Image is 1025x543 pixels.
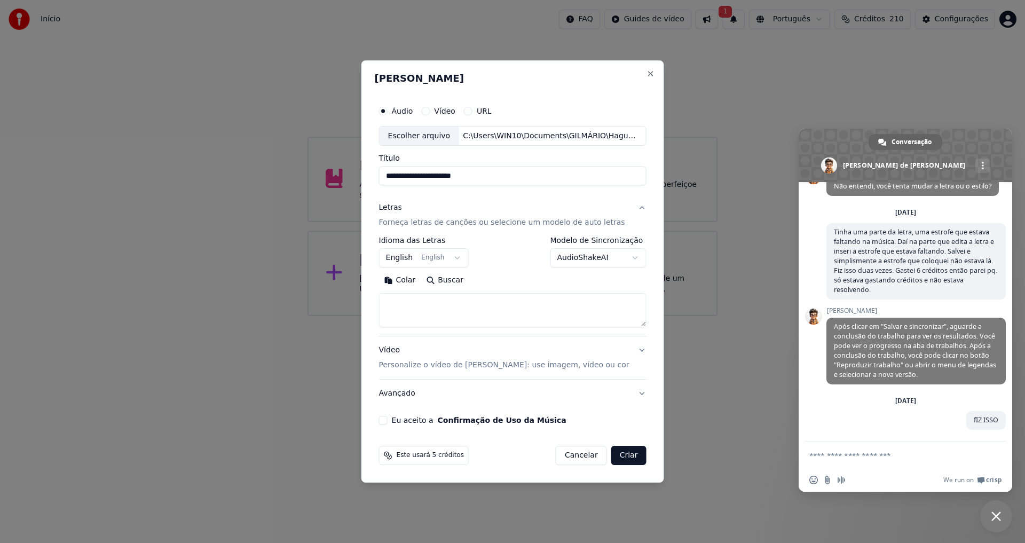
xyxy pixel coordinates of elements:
div: LetrasForneça letras de canções ou selecione um modelo de auto letras [379,237,646,336]
button: LetrasForneça letras de canções ou selecione um modelo de auto letras [379,194,646,237]
label: URL [477,107,492,115]
div: Letras [379,203,402,214]
button: Buscar [421,272,469,289]
label: Título [379,155,646,162]
button: Colar [379,272,421,289]
span: Este usará 5 créditos [397,451,464,460]
div: Vídeo [379,345,629,371]
a: Conversação [869,134,942,150]
span: Conversação [892,134,932,150]
button: Cancelar [556,446,607,465]
p: Forneça letras de canções ou selecione um modelo de auto letras [379,218,625,229]
div: Escolher arquivo [380,127,459,146]
label: Eu aceito a [392,416,566,424]
p: Personalize o vídeo de [PERSON_NAME]: use imagem, vídeo ou cor [379,360,629,371]
button: Avançado [379,380,646,407]
label: Idioma das Letras [379,237,469,245]
button: VídeoPersonalize o vídeo de [PERSON_NAME]: use imagem, vídeo ou cor [379,337,646,380]
label: Vídeo [434,107,455,115]
button: Eu aceito a [438,416,566,424]
div: C:\Users\WIN10\Documents\GILMÁRIO\Haguidéni - O Bom Ladrão.mp3 [459,131,640,141]
label: Áudio [392,107,413,115]
label: Modelo de Sincronização [550,237,646,245]
h2: [PERSON_NAME] [375,74,651,83]
button: Criar [611,446,646,465]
